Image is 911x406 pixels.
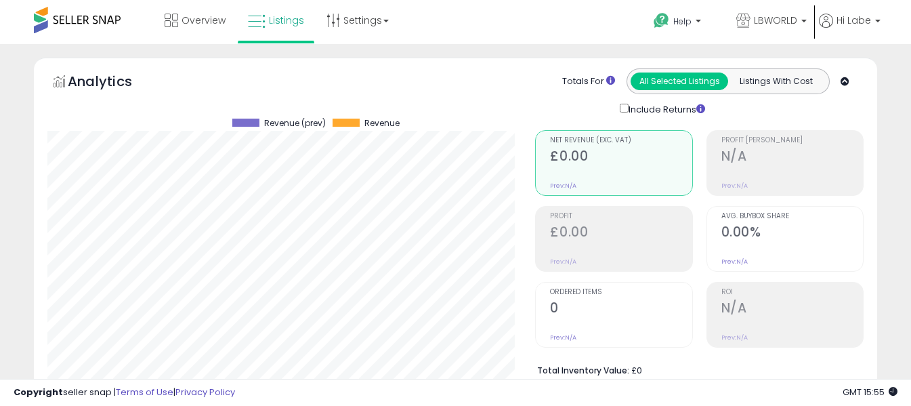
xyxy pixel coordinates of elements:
[721,182,748,190] small: Prev: N/A
[68,72,158,94] h5: Analytics
[537,361,853,378] li: £0
[631,73,728,90] button: All Selected Listings
[721,213,863,220] span: Avg. Buybox Share
[550,258,576,266] small: Prev: N/A
[721,333,748,342] small: Prev: N/A
[721,289,863,296] span: ROI
[550,137,692,144] span: Net Revenue (Exc. VAT)
[550,289,692,296] span: Ordered Items
[269,14,304,27] span: Listings
[116,386,173,399] a: Terms of Use
[819,14,881,44] a: Hi Labe
[550,213,692,220] span: Profit
[182,14,226,27] span: Overview
[364,119,400,128] span: Revenue
[550,148,692,167] h2: £0.00
[550,182,576,190] small: Prev: N/A
[843,386,897,399] span: 2025-08-14 15:55 GMT
[14,386,235,399] div: seller snap | |
[175,386,235,399] a: Privacy Policy
[537,365,629,376] b: Total Inventory Value:
[721,148,863,167] h2: N/A
[550,333,576,342] small: Prev: N/A
[550,224,692,243] h2: £0.00
[14,386,63,399] strong: Copyright
[610,101,721,117] div: Include Returns
[721,224,863,243] h2: 0.00%
[550,300,692,319] h2: 0
[754,14,797,27] span: LBWORLD
[836,14,871,27] span: Hi Labe
[264,119,326,128] span: Revenue (prev)
[721,300,863,319] h2: N/A
[653,12,670,29] i: Get Help
[721,258,748,266] small: Prev: N/A
[727,73,825,90] button: Listings With Cost
[643,2,724,44] a: Help
[562,75,615,88] div: Totals For
[673,16,692,27] span: Help
[721,137,863,144] span: Profit [PERSON_NAME]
